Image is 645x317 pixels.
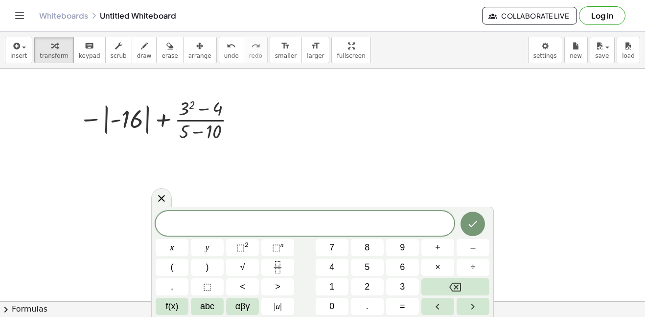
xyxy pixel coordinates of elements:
[226,278,259,295] button: Less than
[386,259,419,276] button: 6
[316,278,348,295] button: 1
[240,280,245,293] span: <
[191,298,224,315] button: Alphabet
[482,7,577,24] button: Collaborate Live
[244,37,268,63] button: redoredo
[329,261,334,274] span: 4
[400,300,405,313] span: =
[471,261,476,274] span: ÷
[351,239,384,256] button: 8
[40,52,69,59] span: transform
[421,278,489,295] button: Backspace
[351,298,384,315] button: .
[200,300,214,313] span: abc
[219,37,244,63] button: undoundo
[132,37,157,63] button: draw
[307,52,324,59] span: larger
[161,52,178,59] span: erase
[251,40,260,52] i: redo
[400,261,405,274] span: 6
[400,241,405,254] span: 9
[366,300,369,313] span: .
[171,261,174,274] span: (
[435,261,440,274] span: ×
[226,239,259,256] button: Squared
[421,259,454,276] button: Times
[39,11,88,21] a: Whiteboards
[191,259,224,276] button: )
[365,241,369,254] span: 8
[203,280,211,293] span: ⬚
[457,259,489,276] button: Divide
[331,37,370,63] button: fullscreen
[579,6,625,25] button: Log in
[329,300,334,313] span: 0
[270,37,302,63] button: format_sizesmaller
[206,261,209,274] span: )
[386,239,419,256] button: 9
[156,278,188,295] button: ,
[564,37,588,63] button: new
[275,52,297,59] span: smaller
[280,241,284,248] sup: n
[261,239,294,256] button: Superscript
[183,37,217,63] button: arrange
[528,37,562,63] button: settings
[311,40,320,52] i: format_size
[226,298,259,315] button: Greek alphabet
[457,239,489,256] button: Minus
[12,8,27,24] button: Toggle navigation
[236,243,245,252] span: ⬚
[421,298,454,315] button: Left arrow
[245,241,249,248] sup: 2
[617,37,640,63] button: load
[435,241,440,254] span: +
[166,300,179,313] span: f(x)
[85,40,94,52] i: keyboard
[275,280,280,293] span: >
[105,37,132,63] button: scrub
[156,259,188,276] button: (
[156,239,188,256] button: x
[272,243,280,252] span: ⬚
[34,37,74,63] button: transform
[249,52,262,59] span: redo
[170,241,174,254] span: x
[188,52,211,59] span: arrange
[274,300,282,313] span: a
[365,261,369,274] span: 5
[156,37,183,63] button: erase
[226,259,259,276] button: Square root
[301,37,329,63] button: format_sizelarger
[351,259,384,276] button: 5
[533,52,557,59] span: settings
[261,278,294,295] button: Greater than
[73,37,106,63] button: keyboardkeypad
[137,52,152,59] span: draw
[490,11,569,20] span: Collaborate Live
[10,52,27,59] span: insert
[386,278,419,295] button: 3
[470,241,475,254] span: –
[316,298,348,315] button: 0
[337,52,365,59] span: fullscreen
[590,37,615,63] button: save
[5,37,32,63] button: insert
[227,40,236,52] i: undo
[240,261,245,274] span: √
[171,280,173,293] span: ,
[329,241,334,254] span: 7
[156,298,188,315] button: Functions
[386,298,419,315] button: Equals
[261,298,294,315] button: Absolute value
[595,52,609,59] span: save
[261,259,294,276] button: Fraction
[329,280,334,293] span: 1
[111,52,127,59] span: scrub
[457,298,489,315] button: Right arrow
[280,301,282,311] span: |
[351,278,384,295] button: 2
[316,239,348,256] button: 7
[206,241,209,254] span: y
[421,239,454,256] button: Plus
